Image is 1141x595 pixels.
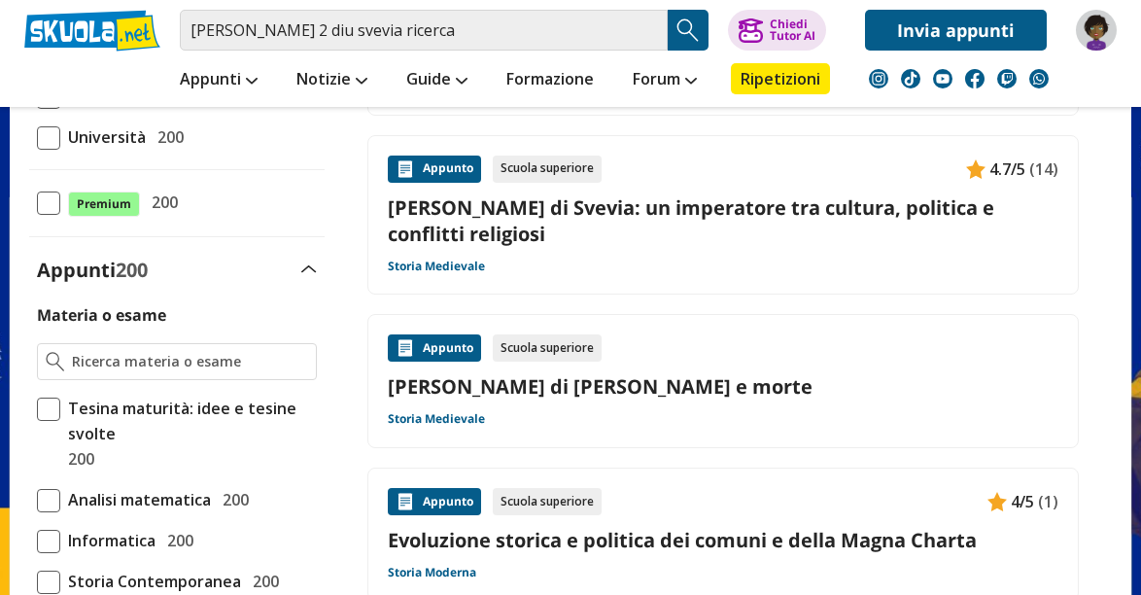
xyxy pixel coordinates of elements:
div: Appunto [388,488,481,515]
img: Appunti contenuto [396,492,415,511]
img: twitch [997,69,1017,88]
img: Ricerca materia o esame [46,352,64,371]
span: Analisi matematica [60,487,211,512]
img: Apri e chiudi sezione [301,265,317,273]
span: Informatica [60,528,156,553]
button: Search Button [668,10,709,51]
span: 200 [60,446,94,472]
span: Università [60,124,146,150]
a: Ripetizioni [731,63,830,94]
img: Appunti contenuto [396,159,415,179]
a: Guide [401,63,472,98]
img: youtube [933,69,952,88]
img: Appunti contenuto [966,159,985,179]
img: sarahscuola [1076,10,1117,51]
input: Ricerca materia o esame [72,352,308,371]
a: Appunti [175,63,262,98]
div: Appunto [388,156,481,183]
a: Invia appunti [865,10,1047,51]
button: ChiediTutor AI [728,10,826,51]
a: Forum [628,63,702,98]
label: Materia o esame [37,304,166,326]
span: 200 [150,124,184,150]
label: Appunti [37,257,148,283]
a: Formazione [501,63,599,98]
span: 200 [215,487,249,512]
span: 200 [245,569,279,594]
a: Storia Moderna [388,565,476,580]
input: Cerca appunti, riassunti o versioni [180,10,668,51]
a: [PERSON_NAME] di Svevia: un imperatore tra cultura, politica e conflitti religiosi [388,194,1058,247]
span: (1) [1038,489,1058,514]
img: Appunti contenuto [987,492,1007,511]
img: Appunti contenuto [396,338,415,358]
span: Storia Contemporanea [60,569,241,594]
a: [PERSON_NAME] di [PERSON_NAME] e morte [388,373,1058,400]
a: Storia Medievale [388,411,485,427]
a: Storia Medievale [388,259,485,274]
span: 200 [144,190,178,215]
span: 200 [116,257,148,283]
img: facebook [965,69,985,88]
span: Tesina maturità: idee e tesine svolte [60,396,317,446]
img: WhatsApp [1029,69,1049,88]
span: (14) [1029,157,1058,182]
span: 200 [159,528,193,553]
div: Scuola superiore [493,488,602,515]
div: Appunto [388,334,481,362]
img: instagram [869,69,888,88]
div: Scuola superiore [493,156,602,183]
div: Scuola superiore [493,334,602,362]
img: Cerca appunti, riassunti o versioni [674,16,703,45]
span: 4/5 [1011,489,1034,514]
a: Notizie [292,63,372,98]
a: Evoluzione storica e politica dei comuni e della Magna Charta [388,527,1058,553]
img: tiktok [901,69,920,88]
span: Premium [68,192,140,217]
span: 4.7/5 [989,157,1025,182]
div: Chiedi Tutor AI [770,18,815,42]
